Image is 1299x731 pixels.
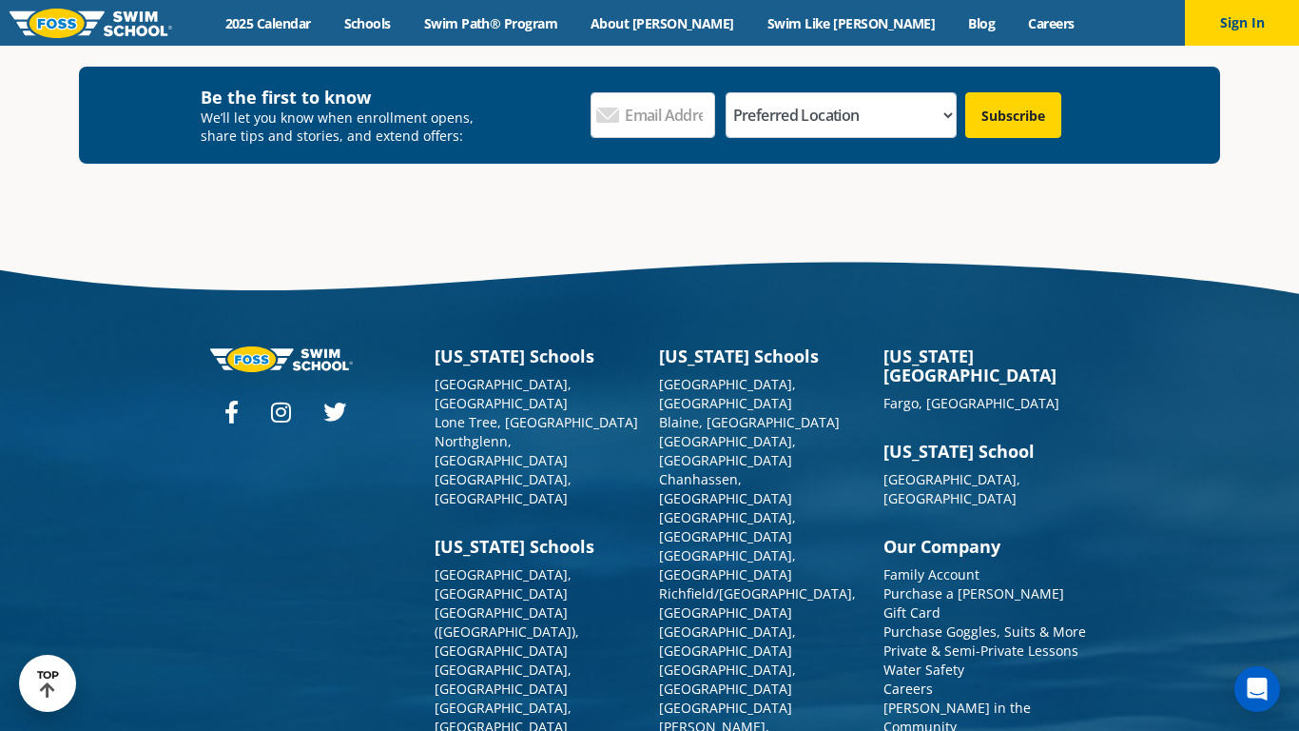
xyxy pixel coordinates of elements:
[965,92,1061,138] input: Subscribe
[435,470,572,507] a: [GEOGRAPHIC_DATA], [GEOGRAPHIC_DATA]
[659,546,796,583] a: [GEOGRAPHIC_DATA], [GEOGRAPHIC_DATA]
[883,442,1089,461] h3: [US_STATE] School
[10,9,172,38] img: FOSS Swim School Logo
[659,346,864,365] h3: [US_STATE] Schools
[883,622,1086,641] a: Purchase Goggles, Suits & More
[883,680,933,698] a: Careers
[659,584,856,622] a: Richfield/[GEOGRAPHIC_DATA], [GEOGRAPHIC_DATA]
[883,565,979,583] a: Family Account
[659,470,792,507] a: Chanhassen, [GEOGRAPHIC_DATA]
[659,661,796,698] a: [GEOGRAPHIC_DATA], [GEOGRAPHIC_DATA]
[659,432,796,469] a: [GEOGRAPHIC_DATA], [GEOGRAPHIC_DATA]
[750,14,952,32] a: Swim Like [PERSON_NAME]
[435,432,568,469] a: Northglenn, [GEOGRAPHIC_DATA]
[659,508,796,545] a: [GEOGRAPHIC_DATA], [GEOGRAPHIC_DATA]
[1234,666,1280,712] div: Open Intercom Messenger
[201,109,487,145] p: We’ll let you know when enrollment opens, share tips and stories, and extend offers:
[952,14,1012,32] a: Blog
[327,14,407,32] a: Schools
[883,661,964,679] a: Water Safety
[435,375,572,412] a: [GEOGRAPHIC_DATA], [GEOGRAPHIC_DATA]
[591,92,715,138] input: Email Address
[37,669,59,699] div: TOP
[659,375,796,412] a: [GEOGRAPHIC_DATA], [GEOGRAPHIC_DATA]
[659,413,840,431] a: Blaine, [GEOGRAPHIC_DATA]
[883,642,1078,660] a: Private & Semi-Private Lessons
[435,346,640,365] h3: [US_STATE] Schools
[435,661,572,698] a: [GEOGRAPHIC_DATA], [GEOGRAPHIC_DATA]
[435,565,572,603] a: [GEOGRAPHIC_DATA], [GEOGRAPHIC_DATA]
[659,622,796,660] a: [GEOGRAPHIC_DATA], [GEOGRAPHIC_DATA]
[883,537,1089,556] h3: Our Company
[201,86,487,109] h4: Be the first to know
[435,603,579,660] a: [GEOGRAPHIC_DATA] ([GEOGRAPHIC_DATA]), [GEOGRAPHIC_DATA]
[883,394,1059,412] a: Fargo, [GEOGRAPHIC_DATA]
[574,14,751,32] a: About [PERSON_NAME]
[435,413,638,431] a: Lone Tree, [GEOGRAPHIC_DATA]
[210,346,353,372] img: Foss-logo-horizontal-white.svg
[407,14,573,32] a: Swim Path® Program
[883,346,1089,385] h3: [US_STATE][GEOGRAPHIC_DATA]
[883,584,1064,622] a: Purchase a [PERSON_NAME] Gift Card
[883,470,1020,507] a: [GEOGRAPHIC_DATA], [GEOGRAPHIC_DATA]
[1012,14,1091,32] a: Careers
[435,537,640,556] h3: [US_STATE] Schools
[208,14,327,32] a: 2025 Calendar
